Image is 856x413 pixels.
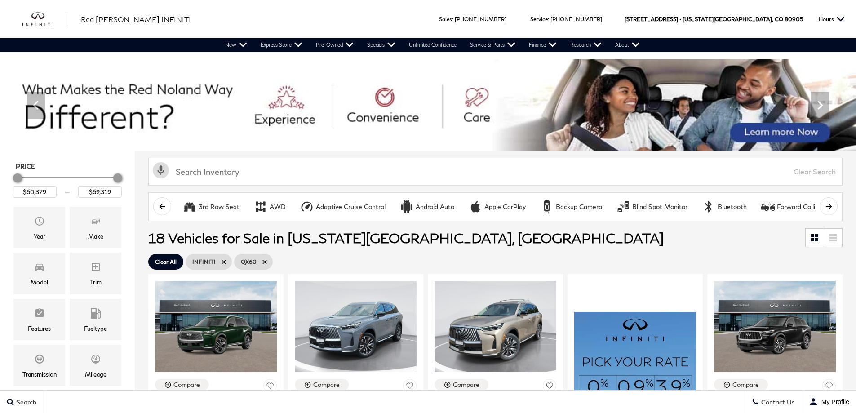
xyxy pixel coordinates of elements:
span: Trim [90,259,101,277]
div: Features [28,324,51,333]
div: Backup Camera [540,200,554,213]
div: Compare [732,381,759,389]
div: Fueltype [84,324,107,333]
div: Model [31,277,48,287]
div: Price [13,170,122,198]
span: Sales [439,16,452,22]
button: Compare Vehicle [435,379,488,391]
span: : [452,16,453,22]
a: Express Store [254,38,309,52]
img: 2026 INFINITI QX60 LUXE AWD [155,281,277,372]
span: Model [34,259,45,277]
div: ModelModel [13,253,65,294]
div: Year [34,231,45,241]
span: QX60 [241,256,257,267]
button: Compare Vehicle [155,379,209,391]
img: 2026 INFINITI QX60 LUXE AWD [295,281,417,372]
div: FueltypeFueltype [70,299,121,340]
a: Pre-Owned [309,38,360,52]
a: About [608,38,647,52]
button: Save Vehicle [822,379,836,395]
button: Save Vehicle [263,379,277,395]
div: YearYear [13,207,65,248]
button: Backup CameraBackup Camera [535,197,607,216]
div: MakeMake [70,207,121,248]
div: Blind Spot Monitor [632,203,687,211]
a: Research [563,38,608,52]
span: Fueltype [90,306,101,324]
div: Blind Spot Monitor [616,200,630,213]
div: TrimTrim [70,253,121,294]
a: [PHONE_NUMBER] [455,16,506,22]
button: Save Vehicle [403,379,417,395]
div: Transmission [22,369,57,379]
button: Compare Vehicle [295,379,349,391]
div: Apple CarPlay [469,200,482,213]
a: infiniti [22,12,67,27]
input: Search Inventory [148,158,843,186]
span: Search [14,398,36,406]
div: AWD [254,200,267,213]
img: 2025 INFINITI QX60 AUTOGRAPH AWD [714,281,836,372]
button: Adaptive Cruise ControlAdaptive Cruise Control [295,197,390,216]
div: Android Auto [416,203,454,211]
button: Android AutoAndroid Auto [395,197,459,216]
div: Maximum Price [113,173,122,182]
button: AWDAWD [249,197,291,216]
div: AWD [270,203,286,211]
button: Save Vehicle [543,379,556,395]
span: Clear All [155,256,177,267]
img: INFINITI [22,12,67,27]
a: Finance [522,38,563,52]
span: Mileage [90,351,101,369]
div: TransmissionTransmission [13,345,65,386]
nav: Main Navigation [218,38,647,52]
a: Service & Parts [463,38,522,52]
button: Apple CarPlayApple CarPlay [464,197,531,216]
div: Forward Collision Warning [761,200,775,213]
div: Apple CarPlay [484,203,526,211]
span: My Profile [818,398,849,405]
div: Compare [453,381,479,389]
span: Features [34,306,45,324]
span: Transmission [34,351,45,369]
div: Android Auto [400,200,413,213]
a: Red [PERSON_NAME] INFINITI [81,14,191,25]
span: Red [PERSON_NAME] INFINITI [81,15,191,23]
div: 3rd Row Seat [199,203,240,211]
div: Adaptive Cruise Control [316,203,386,211]
div: Trim [90,277,102,287]
div: Minimum Price [13,173,22,182]
span: 18 Vehicles for Sale in [US_STATE][GEOGRAPHIC_DATA], [GEOGRAPHIC_DATA] [148,230,664,246]
a: Unlimited Confidence [402,38,463,52]
div: Bluetooth [718,203,747,211]
svg: Click to toggle on voice search [153,162,169,178]
span: Make [90,213,101,231]
span: Year [34,213,45,231]
button: BluetoothBluetooth [697,197,752,216]
span: INFINITI [192,256,216,267]
div: Compare [173,381,200,389]
div: Adaptive Cruise Control [300,200,314,213]
div: Compare [313,381,340,389]
div: Bluetooth [702,200,715,213]
div: MileageMileage [70,345,121,386]
div: Make [88,231,103,241]
span: Service [530,16,548,22]
div: Forward Collision Warning [777,203,853,211]
a: [STREET_ADDRESS] • [US_STATE][GEOGRAPHIC_DATA], CO 80905 [625,16,803,22]
button: scroll left [153,197,171,215]
a: Specials [360,38,402,52]
div: 3rd Row Seat [183,200,196,213]
div: FeaturesFeatures [13,299,65,340]
a: New [218,38,254,52]
button: scroll right [820,197,838,215]
input: Minimum [13,186,57,198]
input: Maximum [78,186,122,198]
button: user-profile-menu [802,391,856,413]
span: : [548,16,549,22]
div: Mileage [85,369,106,379]
button: Compare Vehicle [714,379,768,391]
button: Blind Spot MonitorBlind Spot Monitor [612,197,692,216]
div: Backup Camera [556,203,602,211]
